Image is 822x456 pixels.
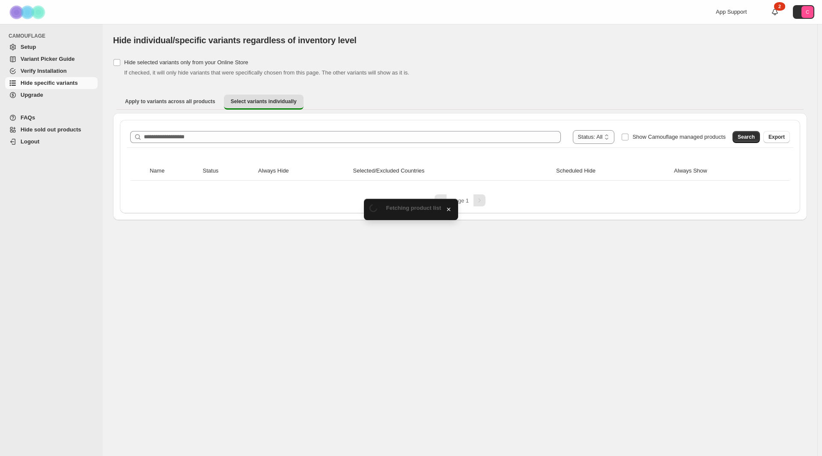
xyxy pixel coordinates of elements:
[806,9,809,15] text: C
[5,89,98,101] a: Upgrade
[224,95,304,110] button: Select variants individually
[5,77,98,89] a: Hide specific variants
[5,136,98,148] a: Logout
[5,41,98,53] a: Setup
[200,161,256,181] th: Status
[124,69,409,76] span: If checked, it will only hide variants that were specifically chosen from this page. The other va...
[5,65,98,77] a: Verify Installation
[21,44,36,50] span: Setup
[774,2,785,11] div: 2
[451,197,469,204] span: Page 1
[21,80,78,86] span: Hide specific variants
[9,33,98,39] span: CAMOUFLAGE
[5,124,98,136] a: Hide sold out products
[801,6,813,18] span: Avatar with initials C
[147,161,200,181] th: Name
[256,161,351,181] th: Always Hide
[125,98,215,105] span: Apply to variants across all products
[124,59,248,66] span: Hide selected variants only from your Online Store
[671,161,773,181] th: Always Show
[763,131,790,143] button: Export
[113,36,357,45] span: Hide individual/specific variants regardless of inventory level
[21,114,35,121] span: FAQs
[127,194,793,206] nav: Pagination
[231,98,297,105] span: Select variants individually
[768,134,785,140] span: Export
[21,126,81,133] span: Hide sold out products
[21,138,39,145] span: Logout
[738,134,755,140] span: Search
[113,113,807,220] div: Select variants individually
[554,161,671,181] th: Scheduled Hide
[733,131,760,143] button: Search
[351,161,554,181] th: Selected/Excluded Countries
[386,205,441,211] span: Fetching product list
[632,134,726,140] span: Show Camouflage managed products
[5,53,98,65] a: Variant Picker Guide
[21,92,43,98] span: Upgrade
[118,95,222,108] button: Apply to variants across all products
[7,0,50,24] img: Camouflage
[716,9,747,15] span: App Support
[21,68,67,74] span: Verify Installation
[771,8,779,16] a: 2
[21,56,74,62] span: Variant Picker Guide
[793,5,814,19] button: Avatar with initials C
[5,112,98,124] a: FAQs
